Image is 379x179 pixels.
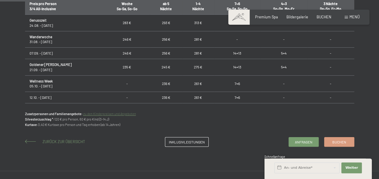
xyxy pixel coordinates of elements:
td: 05.10. - [DATE] [25,75,104,92]
span: Inklusivleistungen [169,140,205,145]
strong: Wellness Week [30,79,53,83]
span: Buchen [332,140,346,145]
p: 120 € pro Person, 60 € pro Kind (3-14 J) 3,40 € Kurtaxe pro Person und Tag erhoben (ab 14 Jahren) [25,111,354,127]
a: Premium Spa [255,14,278,19]
td: 14=13 [214,59,260,76]
strong: Genusszeit [30,18,46,22]
strong: Silvesterzuschlag *: [25,117,54,121]
td: 236 € [150,92,182,103]
td: 281 € [182,48,214,59]
td: 275 € [182,59,214,76]
td: - [214,15,260,31]
td: 235 € [104,59,150,76]
td: - [307,59,354,76]
td: 7=6 [214,75,260,92]
td: - [260,75,307,92]
td: 256 € [150,48,182,59]
td: - [307,103,354,120]
td: 224 € [104,103,150,120]
td: - [260,103,307,120]
a: Anfragen [289,137,318,146]
td: - [104,92,150,103]
a: zu den Kinderpreisen und Angeboten [83,112,136,116]
td: - [104,75,150,92]
td: 25.10. - [DATE] [25,103,104,120]
td: 21.09. - [DATE] [25,59,104,76]
td: 07.09. - [DATE] [25,48,104,59]
td: 261 € [182,75,214,92]
a: Bildergalerie [286,14,308,19]
td: 5=4 [260,59,307,76]
td: - [307,31,354,48]
span: Weiter [345,165,358,170]
td: 246 € [104,31,150,48]
strong: Goldener [PERSON_NAME] [30,62,72,67]
td: - [307,75,354,92]
span: Anfragen [295,140,312,145]
td: 12.10. - [DATE] [25,92,104,103]
td: 256 € [150,31,182,48]
span: Zurück zur Übersicht [43,139,85,144]
td: - [214,103,260,120]
td: - [260,92,307,103]
button: Weiter [341,162,362,173]
td: 261 € [182,92,214,103]
td: 293 € [150,15,182,31]
td: - [214,31,260,48]
td: 245 € [150,59,182,76]
td: 313 € [182,15,214,31]
td: 281 € [182,31,214,48]
td: - [307,48,354,59]
td: 5=4 [260,48,307,59]
td: 7=6 [214,92,260,103]
td: - [260,31,307,48]
td: 283 € [104,15,150,31]
td: 261 € [182,103,214,120]
td: 14=13 [214,48,260,59]
td: 31.08. - [DATE] [25,31,104,48]
td: 24.08. - [DATE] [25,15,104,31]
strong: Wanderwoche [30,35,52,39]
td: 236 € [150,103,182,120]
span: Menü [349,14,360,19]
td: - [307,92,354,103]
a: BUCHEN [317,14,331,19]
td: 236 € [150,75,182,92]
span: Schnellanfrage [264,155,285,159]
a: Inklusivleistungen [165,137,208,146]
strong: Zusatzpersonen und Familienangebote: [25,112,83,116]
strong: Kurtaxe: [25,123,38,127]
a: Buchen [324,137,354,146]
a: Zurück zur Übersicht [25,139,85,144]
td: 246 € [104,48,150,59]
